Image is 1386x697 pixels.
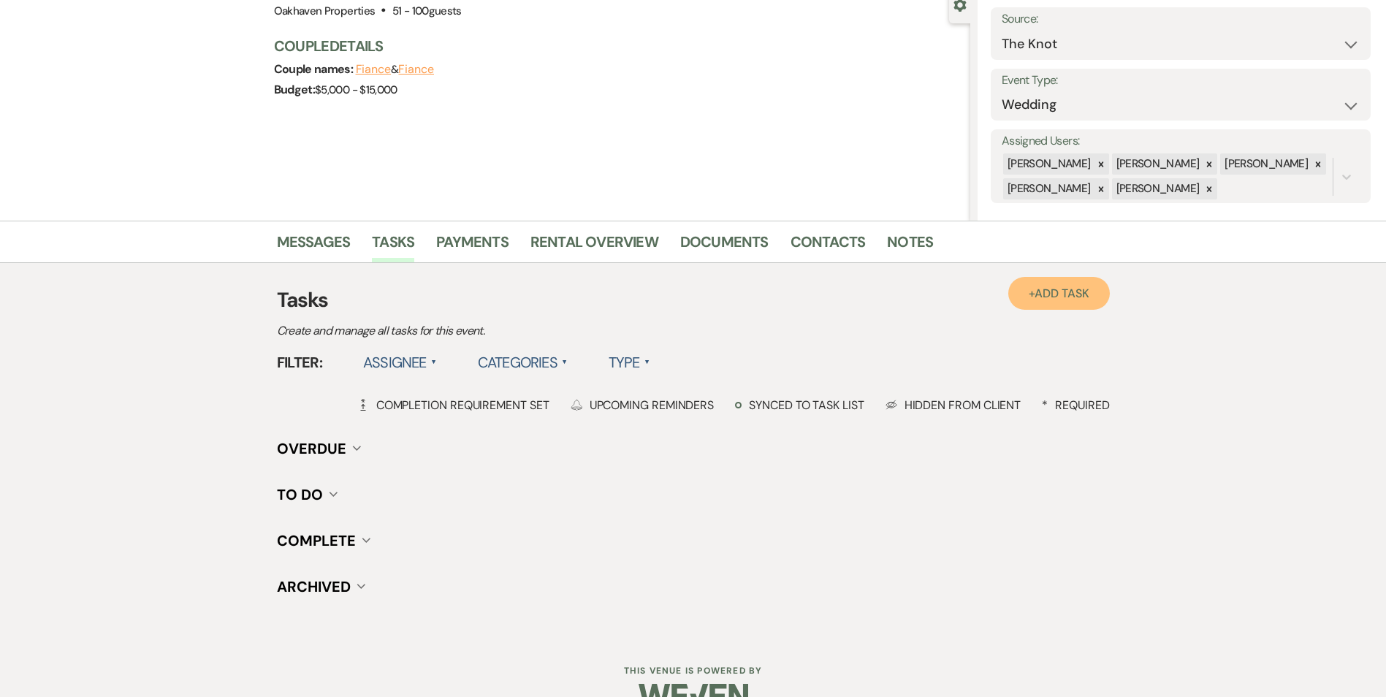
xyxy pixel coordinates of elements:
span: Filter: [277,351,323,373]
span: $5,000 - $15,000 [315,83,397,97]
span: ▲ [644,357,650,368]
label: Event Type: [1002,70,1360,91]
div: [PERSON_NAME] [1112,178,1202,199]
span: Archived [277,577,351,596]
span: Oakhaven Properties [274,4,376,18]
span: & [356,62,434,77]
a: Rental Overview [530,230,658,262]
div: [PERSON_NAME] [1220,153,1310,175]
span: Budget: [274,82,316,97]
a: Messages [277,230,351,262]
div: Synced to task list [735,397,864,413]
button: Fiance [356,64,392,75]
h3: Tasks [277,285,1110,316]
a: Tasks [372,230,414,262]
button: Fiance [398,64,434,75]
a: Payments [436,230,509,262]
button: Complete [277,533,370,548]
button: Archived [277,579,365,594]
span: Add Task [1035,286,1089,301]
span: ▲ [562,357,568,368]
button: Overdue [277,441,361,456]
div: [PERSON_NAME] [1112,153,1202,175]
label: Categories [478,349,568,376]
a: Documents [680,230,769,262]
div: [PERSON_NAME] [1003,153,1093,175]
label: Assignee [363,349,437,376]
span: Couple names: [274,61,356,77]
div: [PERSON_NAME] [1003,178,1093,199]
label: Type [609,349,650,376]
button: To Do [277,487,338,502]
label: Assigned Users: [1002,131,1360,152]
div: Upcoming Reminders [571,397,715,413]
a: Notes [887,230,933,262]
p: Create and manage all tasks for this event. [277,321,788,340]
span: To Do [277,485,323,504]
div: Completion Requirement Set [357,397,549,413]
a: +Add Task [1008,277,1109,310]
span: 51 - 100 guests [392,4,462,18]
a: Contacts [791,230,866,262]
div: Required [1042,397,1109,413]
span: Overdue [277,439,346,458]
span: Complete [277,531,356,550]
h3: Couple Details [274,36,956,56]
div: Hidden from Client [886,397,1021,413]
label: Source: [1002,9,1360,30]
span: ▲ [431,357,437,368]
